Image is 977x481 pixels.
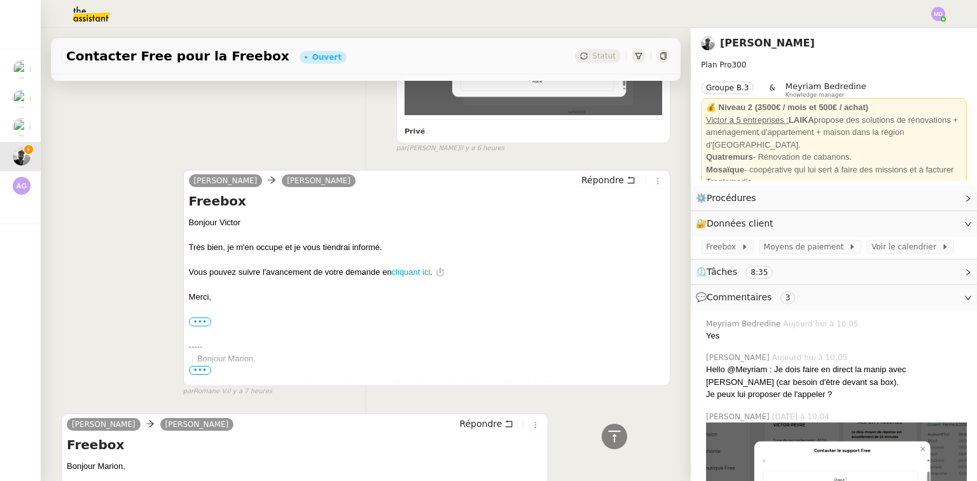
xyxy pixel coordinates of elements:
[197,377,665,390] div: Ma Freebox a pris la foudre, peux-tu te rapprocher de Free pour savoir qu’est-ce qu’il faut faire ?
[183,386,194,397] span: par
[13,177,31,195] img: svg
[789,115,814,125] strong: LAIKA
[706,114,962,151] div: propose des solutions de rénovations + aménagement d'appartement + maison dans la région d'[GEOGR...
[13,148,31,165] img: ee3399b4-027e-46f8-8bb8-fca30cb6f74c
[696,267,784,277] span: ⏲️
[691,260,977,284] div: ⏲️Tâches 8:35
[720,37,815,49] a: [PERSON_NAME]
[160,419,234,430] a: [PERSON_NAME]
[706,240,741,253] span: Freebox
[706,152,753,162] strong: Quatremurs
[183,386,272,397] small: Romane V.
[13,118,31,136] img: users%2FrxcTinYCQST3nt3eRyMgQ024e422%2Favatar%2Fa0327058c7192f72952294e6843542370f7921c3.jpg
[706,164,962,188] div: - coopérative qui lui sert à faire des missions et à facturer Trentemedia.
[67,460,543,473] div: Bonjour Marion,
[786,92,845,99] span: Knowledge manager
[189,175,263,186] a: [PERSON_NAME]
[696,191,762,206] span: ⚙️
[691,285,977,310] div: 💬Commentaires 3
[931,7,945,21] img: svg
[706,411,772,422] span: [PERSON_NAME]
[392,267,431,277] a: cliquant ici
[707,193,756,203] span: Procédures
[786,81,866,91] span: Meyriam Bedredine
[745,266,773,279] nz-tag: 8:35
[189,266,665,279] div: Vous pouvez suivre l'avancement de votre demande en . ⏱️
[871,240,941,253] span: Voir le calendrier
[772,352,850,363] span: Aujourd’hui à 10:05
[455,417,518,431] button: Répondre
[707,292,772,302] span: Commentaires
[227,386,272,397] span: il y a 7 heures
[396,143,504,154] small: [PERSON_NAME]
[706,165,744,174] strong: Mosaïque
[396,143,407,154] span: par
[577,173,640,187] button: Répondre
[197,352,665,365] div: Bonjour Marion,
[706,102,868,112] strong: 💰 Niveau 2 (3500€ / mois et 500€ / achat)
[581,174,624,186] span: Répondre
[67,419,141,430] a: [PERSON_NAME]
[706,363,967,388] div: Hello @Meyriam : Je dois faire en direct la manip avec [PERSON_NAME] (car besoin d'être devant sa...
[772,411,832,422] span: [DATE] à 10:04
[706,115,789,125] u: Victor a 5 entreprises :
[701,60,731,69] span: Plan Pro
[780,291,796,304] nz-tag: 3
[706,352,772,363] span: [PERSON_NAME]
[707,218,773,228] span: Données client
[706,318,783,330] span: Meyriam Bedredine
[66,50,289,62] span: Contacter Free pour la Freebox
[701,36,715,50] img: ee3399b4-027e-46f8-8bb8-fca30cb6f74c
[592,52,616,60] span: Statut
[189,241,665,254] div: Très bien, je m'en occupe et je vous tiendrai informé.
[691,186,977,211] div: ⚙️Procédures
[696,216,779,231] span: 🔐
[786,81,866,98] app-user-label: Knowledge manager
[764,240,849,253] span: Moyens de paiement
[460,143,505,154] span: il y a 6 heures
[783,318,861,330] span: Aujourd’hui à 10:05
[189,366,212,375] span: •••
[312,53,342,61] div: Ouvert
[189,317,212,326] label: •••
[13,90,31,108] img: users%2F9mvJqJUvllffspLsQzytnd0Nt4c2%2Favatar%2F82da88e3-d90d-4e39-b37d-dcb7941179ae
[706,151,962,164] div: - Rénovation de cabanons.
[696,292,800,302] span: 💬
[459,417,502,430] span: Répondre
[706,330,967,342] div: Yes
[701,81,754,94] nz-tag: Groupe B.3
[405,127,425,136] b: Privé
[282,175,356,186] a: [PERSON_NAME]
[769,81,775,98] span: &
[706,388,967,401] div: Je peux lui proposer de l'appeler ?
[13,60,31,78] img: users%2F9mvJqJUvllffspLsQzytnd0Nt4c2%2Favatar%2F82da88e3-d90d-4e39-b37d-dcb7941179ae
[189,192,665,210] h4: Freebox
[707,267,737,277] span: Tâches
[691,211,977,236] div: 🔐Données client
[731,60,746,69] span: 300
[189,340,665,353] div: -----
[189,291,665,303] div: Merci,
[189,216,665,229] div: Bonjour Victor
[67,436,543,454] h4: Freebox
